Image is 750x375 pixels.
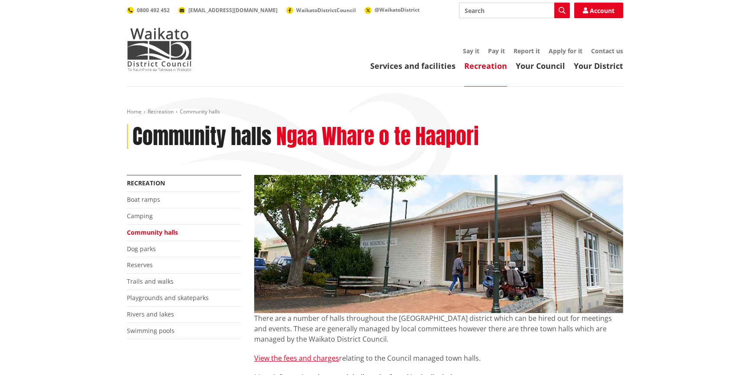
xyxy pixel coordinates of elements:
[133,124,272,149] h1: Community halls
[286,6,356,14] a: WaikatoDistrictCouncil
[464,61,507,71] a: Recreation
[488,47,505,55] a: Pay it
[370,61,456,71] a: Services and facilities
[127,327,175,335] a: Swimming pools
[127,108,142,115] a: Home
[178,6,278,14] a: [EMAIL_ADDRESS][DOMAIN_NAME]
[127,179,165,187] a: Recreation
[463,47,479,55] a: Say it
[254,353,623,363] p: relating to the Council managed town halls.
[127,261,153,269] a: Reserves
[296,6,356,14] span: WaikatoDistrictCouncil
[127,108,623,116] nav: breadcrumb
[127,6,170,14] a: 0800 492 452
[375,6,420,13] span: @WaikatoDistrict
[188,6,278,14] span: [EMAIL_ADDRESS][DOMAIN_NAME]
[574,3,623,18] a: Account
[365,6,420,13] a: @WaikatoDistrict
[127,195,160,204] a: Boat ramps
[254,313,623,344] p: There are a number of halls throughout the [GEOGRAPHIC_DATA] district which can be hired out for ...
[549,47,582,55] a: Apply for it
[514,47,540,55] a: Report it
[137,6,170,14] span: 0800 492 452
[591,47,623,55] a: Contact us
[148,108,174,115] a: Recreation
[127,228,178,236] a: Community halls
[459,3,570,18] input: Search input
[574,61,623,71] a: Your District
[127,277,174,285] a: Trails and walks
[180,108,220,115] span: Community halls
[254,353,339,363] a: View the fees and charges
[276,124,479,149] h2: Ngaa Whare o te Haapori
[127,310,174,318] a: Rivers and lakes
[254,175,623,313] img: Ngaruawahia Memorial Hall
[127,245,156,253] a: Dog parks
[516,61,565,71] a: Your Council
[127,294,209,302] a: Playgrounds and skateparks
[127,212,153,220] a: Camping
[127,28,192,71] img: Waikato District Council - Te Kaunihera aa Takiwaa o Waikato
